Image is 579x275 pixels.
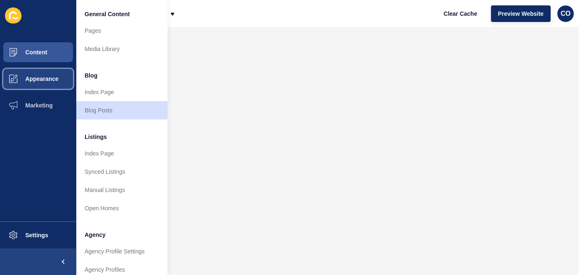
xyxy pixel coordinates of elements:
[437,5,484,22] button: Clear Cache
[76,101,168,119] a: Blog Posts
[76,83,168,101] a: Index Page
[76,199,168,217] a: Open Homes
[76,242,168,260] a: Agency Profile Settings
[491,5,551,22] button: Preview Website
[76,40,168,58] a: Media Library
[85,10,130,18] span: General Content
[85,133,107,141] span: Listings
[498,10,544,18] span: Preview Website
[76,181,168,199] a: Manual Listings
[444,10,477,18] span: Clear Cache
[561,10,571,18] span: CO
[85,231,106,239] span: Agency
[76,144,168,163] a: Index Page
[76,163,168,181] a: Synced Listings
[85,71,97,80] span: Blog
[76,22,168,40] a: Pages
